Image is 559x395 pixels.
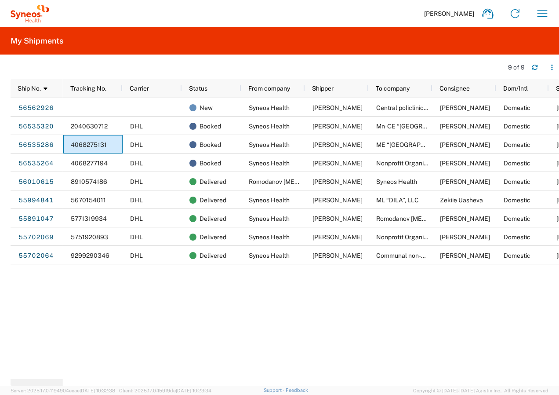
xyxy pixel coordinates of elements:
[503,85,528,92] span: Dom/Intl
[413,387,548,395] span: Copyright © [DATE]-[DATE] Agistix Inc., All Rights Reserved
[18,230,54,244] a: 55702069
[440,104,490,111] span: Elyzaveta Galytska
[440,123,490,130] span: Leonid Chereshniuk
[504,160,530,167] span: Domestic
[440,252,490,259] span: Olga Ponomarova
[130,215,143,222] span: DHL
[119,388,211,393] span: Client: 2025.17.0-159f9de
[200,135,221,154] span: Booked
[130,85,149,92] span: Carrier
[18,119,54,133] a: 56535320
[376,123,474,130] span: Mn-СE “Vinnytsia city clinical hospital #3”
[312,85,334,92] span: Shipper
[376,234,547,241] span: Nonprofit Organization "National Cancer Institute"
[130,123,143,130] span: DHL
[71,160,108,167] span: 4068277194
[200,228,226,246] span: Delivered
[440,141,490,148] span: Roksolana Sydor
[18,249,54,263] a: 55702064
[200,154,221,172] span: Booked
[440,160,490,167] span: Daryna Kovpashko
[130,141,143,148] span: DHL
[440,197,483,204] span: Zekiie Uasheva
[11,388,115,393] span: Server: 2025.17.0-1194904eeae
[440,234,490,241] span: Daryna Kovpashko
[130,178,143,185] span: DHL
[249,215,290,222] span: Syneos Health
[312,197,363,204] span: Tatiana Shumik
[264,388,286,393] a: Support
[424,10,474,18] span: [PERSON_NAME]
[504,197,530,204] span: Domestic
[249,252,290,259] span: Syneos Health
[376,197,419,204] span: ML “DILA”, LLC
[18,85,41,92] span: Ship No.
[312,215,363,222] span: Tatiana Shumik
[376,85,410,92] span: To company
[11,36,63,46] h2: My Shipments
[200,246,226,265] span: Delivered
[286,388,308,393] a: Feedback
[200,117,221,135] span: Booked
[200,191,226,209] span: Delivered
[249,141,290,148] span: Syneos Health
[504,252,530,259] span: Domestic
[312,141,363,148] span: Tatiana Shumik
[249,123,290,130] span: Syneos Health
[312,104,363,111] span: Tatiana Shumik
[130,252,143,259] span: DHL
[200,172,226,191] span: Delivered
[71,234,108,241] span: 5751920893
[249,178,543,185] span: Romodanov Neurosurgery Institute, National Academy of Medical Sciences of Ukraine
[504,215,530,222] span: Domestic
[18,101,54,115] a: 56562926
[130,234,143,241] span: DHL
[376,141,521,148] span: ME “Volyn Regional Clinical Hospital” Volyn Regional Council
[312,160,363,167] span: Tatiana Shumik
[130,197,143,204] span: DHL
[376,178,417,185] span: Syneos Health
[504,178,530,185] span: Domestic
[176,388,211,393] span: [DATE] 10:23:34
[70,85,106,92] span: Tracking No.
[71,215,107,222] span: 5771319934
[440,215,490,222] span: Serhii Makeiev
[200,209,226,228] span: Delivered
[71,178,107,185] span: 8910574186
[312,178,363,185] span: Serhii Makeiev
[439,85,470,92] span: Consignee
[249,104,290,111] span: Syneos Health
[312,234,363,241] span: Tatiana Shumik
[312,123,363,130] span: Tatiana Shumik
[18,156,54,170] a: 56535264
[248,85,290,92] span: From company
[130,160,143,167] span: DHL
[249,234,290,241] span: Syneos Health
[71,141,107,148] span: 4068275131
[504,123,530,130] span: Domestic
[312,252,363,259] span: Tatiana Shumik
[504,234,530,241] span: Domestic
[71,197,106,204] span: 5670154011
[189,85,207,92] span: Status
[249,197,290,204] span: Syneos Health
[71,123,108,130] span: 2040630712
[504,141,530,148] span: Domestic
[249,160,290,167] span: Syneos Health
[508,63,525,71] div: 9 of 9
[200,99,213,117] span: New
[440,178,490,185] span: Tatiana Shumik
[18,175,54,189] a: 56010615
[18,212,54,226] a: 55891047
[504,104,530,111] span: Domestic
[376,160,547,167] span: Nonprofit Organization "National Cancer Institute"
[18,138,54,152] a: 56535286
[71,252,109,259] span: 9299290346
[80,388,115,393] span: [DATE] 10:32:38
[18,193,54,207] a: 55994841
